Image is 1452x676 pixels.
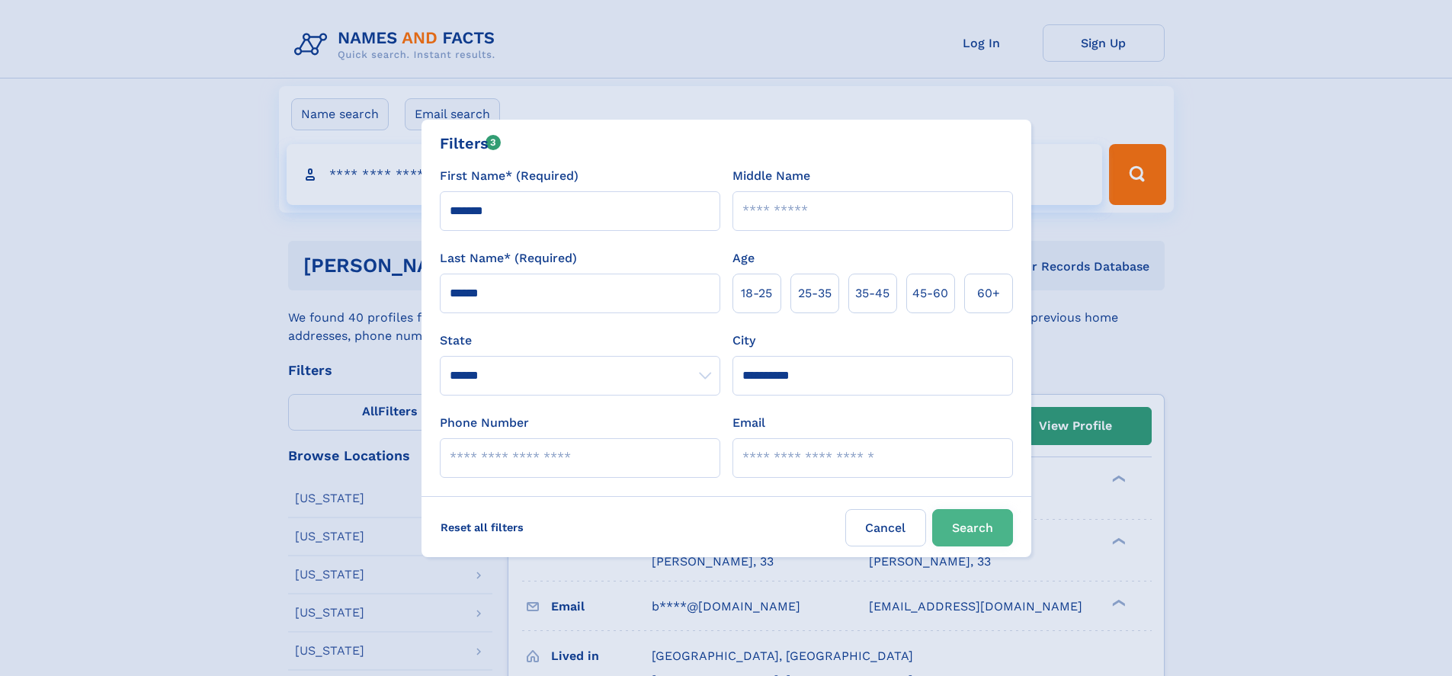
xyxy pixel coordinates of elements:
[440,167,579,185] label: First Name* (Required)
[440,332,720,350] label: State
[732,332,755,350] label: City
[932,509,1013,546] button: Search
[741,284,772,303] span: 18‑25
[855,284,889,303] span: 35‑45
[732,414,765,432] label: Email
[440,414,529,432] label: Phone Number
[798,284,832,303] span: 25‑35
[440,132,502,155] div: Filters
[732,249,755,268] label: Age
[845,509,926,546] label: Cancel
[977,284,1000,303] span: 60+
[431,509,534,546] label: Reset all filters
[912,284,948,303] span: 45‑60
[440,249,577,268] label: Last Name* (Required)
[732,167,810,185] label: Middle Name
